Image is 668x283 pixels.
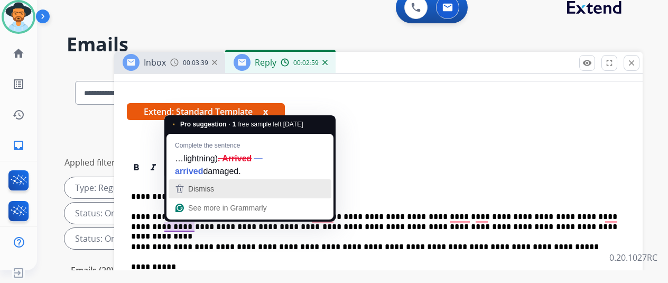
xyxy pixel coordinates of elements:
mat-icon: close [627,58,636,68]
span: 00:03:39 [183,59,208,67]
div: Bold [128,160,144,176]
button: x [263,105,268,118]
p: 0.20.1027RC [609,251,657,264]
span: 00:02:59 [293,59,319,67]
span: Inbox [144,57,166,68]
mat-icon: list_alt [12,78,25,90]
h2: Emails [67,34,643,55]
span: Extend: Standard Template [127,103,285,120]
div: Type: Reguard CS [64,177,170,198]
p: Applied filters: [64,156,122,169]
img: avatar [4,2,33,32]
div: Status: On Hold - Servicers [64,228,206,249]
div: Status: On-hold – Internal [64,203,202,224]
div: Italic [145,160,161,176]
span: Reply [255,57,276,68]
mat-icon: remove_red_eye [582,58,592,68]
mat-icon: home [12,47,25,60]
mat-icon: history [12,108,25,121]
p: Emails (20) [67,264,118,277]
mat-icon: fullscreen [605,58,614,68]
mat-icon: inbox [12,139,25,152]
